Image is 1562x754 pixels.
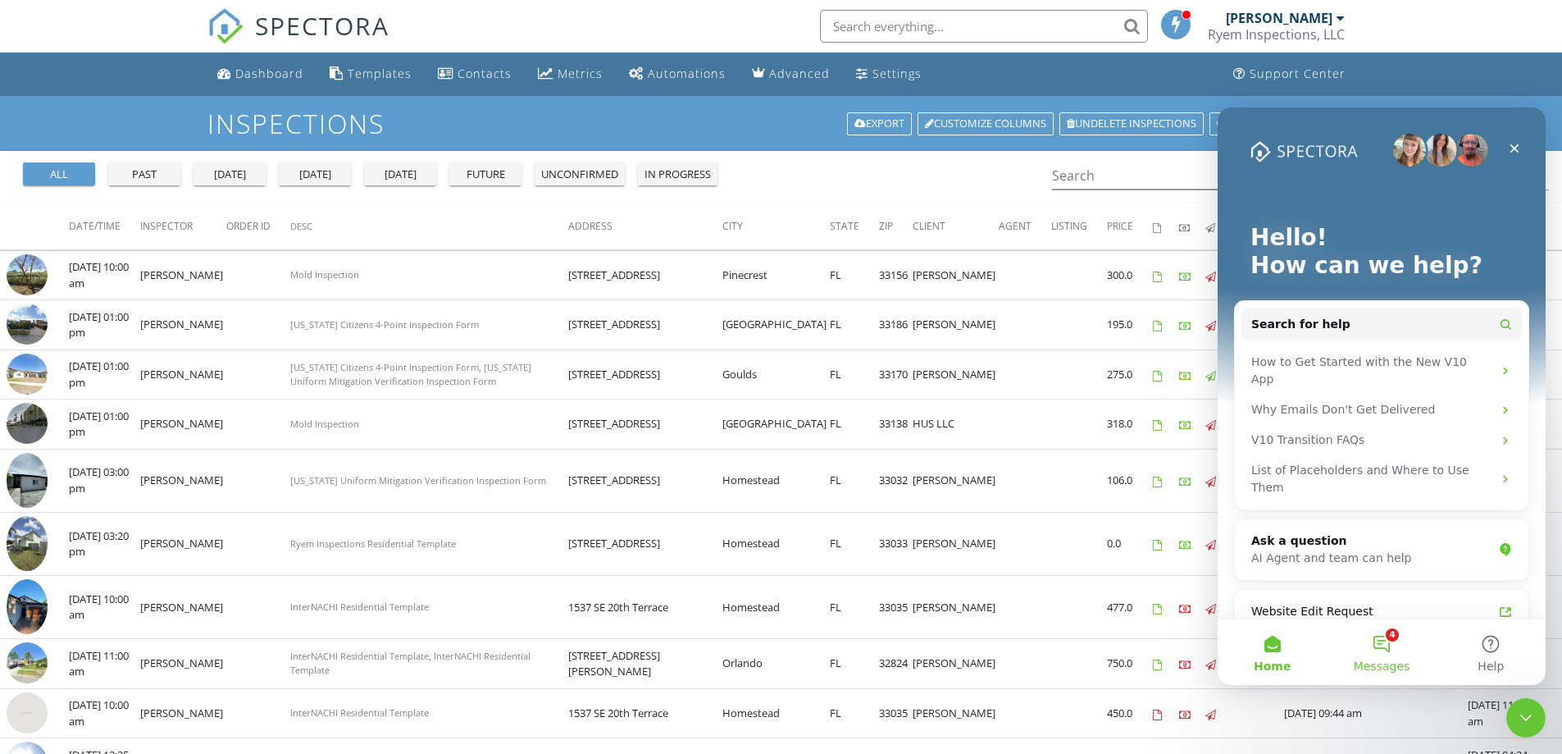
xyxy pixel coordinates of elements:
[568,250,722,300] td: [STREET_ADDRESS]
[722,203,830,249] th: City: Not sorted.
[1284,688,1468,738] td: [DATE] 09:44 am
[913,219,945,233] span: Client
[1107,576,1153,639] td: 477.0
[568,688,722,738] td: 1537 SE 20th Terrace
[7,254,48,295] img: streetview
[913,639,999,689] td: [PERSON_NAME]
[226,219,271,233] span: Order ID
[999,203,1051,249] th: Agent: Not sorted.
[568,449,722,512] td: [STREET_ADDRESS]
[235,66,303,81] div: Dashboard
[364,162,436,185] button: [DATE]
[1227,59,1352,89] a: Support Center
[879,400,913,450] td: 33138
[7,642,48,683] img: streetview
[1052,162,1527,190] input: Search
[830,639,879,689] td: FL
[458,66,512,81] div: Contacts
[830,688,879,738] td: FL
[879,449,913,512] td: 33032
[913,576,999,639] td: [PERSON_NAME]
[140,300,226,350] td: [PERSON_NAME]
[1107,300,1153,350] td: 195.0
[290,650,531,676] span: InterNACHI Residential Template, InterNACHI Residential Template
[290,220,312,232] span: Desc
[1218,107,1546,685] iframe: Intercom live chat
[69,300,140,350] td: [DATE] 01:00 pm
[568,400,722,450] td: [STREET_ADDRESS]
[879,513,913,576] td: 33033
[1107,400,1153,450] td: 318.0
[830,513,879,576] td: FL
[999,219,1031,233] span: Agent
[1107,250,1153,300] td: 300.0
[449,162,521,185] button: future
[69,513,140,576] td: [DATE] 03:20 pm
[722,300,830,350] td: [GEOGRAPHIC_DATA]
[1533,203,1562,249] th: Inspection Details: Not sorted.
[830,203,879,249] th: State: Not sorted.
[769,66,830,81] div: Advanced
[830,300,879,350] td: FL
[140,449,226,512] td: [PERSON_NAME]
[69,688,140,738] td: [DATE] 10:00 am
[1107,203,1153,249] th: Price: Not sorted.
[69,400,140,450] td: [DATE] 01:00 pm
[69,350,140,400] td: [DATE] 01:00 pm
[290,706,429,719] span: InterNACHI Residential Template
[568,219,613,233] span: Address
[371,167,430,183] div: [DATE]
[290,537,456,550] span: Ryem Inspections Residential Template
[140,688,226,738] td: [PERSON_NAME]
[290,318,479,331] span: [US_STATE] Citizens 4-Point Inspection Form
[207,109,1355,138] h1: Inspections
[1059,112,1204,135] a: Undelete inspections
[913,513,999,576] td: [PERSON_NAME]
[535,162,625,185] button: unconfirmed
[830,250,879,300] td: FL
[69,219,121,233] span: Date/Time
[722,219,743,233] span: City
[722,350,830,400] td: Goulds
[1226,10,1332,26] div: [PERSON_NAME]
[23,162,95,185] button: all
[1205,203,1232,249] th: Published: Not sorted.
[290,361,531,387] span: [US_STATE] Citizens 4-Point Inspection Form, [US_STATE] Uniform Mitigation Verification Inspectio...
[541,167,618,183] div: unconfirmed
[140,350,226,400] td: [PERSON_NAME]
[1468,688,1533,738] td: [DATE] 11:32 am
[879,219,893,233] span: Zip
[207,22,389,57] a: SPECTORA
[207,8,244,44] img: The Best Home Inspection Software - Spectora
[568,350,722,400] td: [STREET_ADDRESS]
[638,162,717,185] button: in progress
[568,639,722,689] td: [STREET_ADDRESS][PERSON_NAME]
[226,203,290,249] th: Order ID: Not sorted.
[1107,449,1153,512] td: 106.0
[830,400,879,450] td: FL
[872,66,922,81] div: Settings
[558,66,603,81] div: Metrics
[568,300,722,350] td: [STREET_ADDRESS]
[69,250,140,300] td: [DATE] 10:00 am
[1250,66,1346,81] div: Support Center
[879,350,913,400] td: 33170
[879,250,913,300] td: 33156
[913,688,999,738] td: [PERSON_NAME]
[7,304,48,345] img: streetview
